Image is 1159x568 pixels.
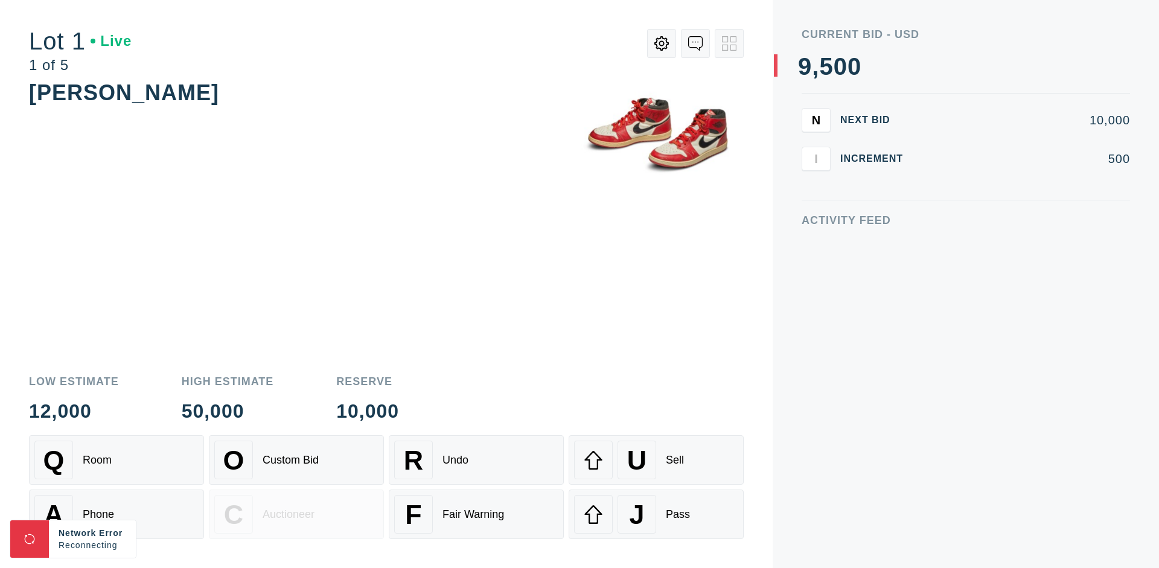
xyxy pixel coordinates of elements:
[848,54,861,78] div: 0
[29,401,119,421] div: 12,000
[83,454,112,467] div: Room
[29,435,204,485] button: QRoom
[814,152,818,165] span: I
[834,54,848,78] div: 0
[182,401,274,421] div: 50,000
[43,445,65,476] span: Q
[405,499,421,530] span: F
[812,113,820,127] span: N
[812,54,819,296] div: ,
[389,435,564,485] button: RUndo
[666,454,684,467] div: Sell
[840,154,913,164] div: Increment
[209,490,384,539] button: CAuctioneer
[802,108,831,132] button: N
[263,454,319,467] div: Custom Bid
[442,454,468,467] div: Undo
[802,29,1130,40] div: Current Bid - USD
[224,499,243,530] span: C
[629,499,644,530] span: J
[29,80,219,105] div: [PERSON_NAME]
[404,445,423,476] span: R
[802,147,831,171] button: I
[209,435,384,485] button: OCustom Bid
[44,499,63,530] span: A
[29,58,132,72] div: 1 of 5
[182,376,274,387] div: High Estimate
[263,508,314,521] div: Auctioneer
[29,376,119,387] div: Low Estimate
[336,401,399,421] div: 10,000
[29,490,204,539] button: APhone
[569,435,744,485] button: USell
[819,54,833,78] div: 5
[83,508,114,521] div: Phone
[442,508,504,521] div: Fair Warning
[29,29,132,53] div: Lot 1
[389,490,564,539] button: FFair Warning
[569,490,744,539] button: JPass
[59,539,126,551] div: Reconnecting
[223,445,244,476] span: O
[627,445,647,476] span: U
[802,215,1130,226] div: Activity Feed
[922,153,1130,165] div: 500
[798,54,812,78] div: 9
[91,34,132,48] div: Live
[336,376,399,387] div: Reserve
[922,114,1130,126] div: 10,000
[840,115,913,125] div: Next Bid
[666,508,690,521] div: Pass
[59,527,126,539] div: Network Error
